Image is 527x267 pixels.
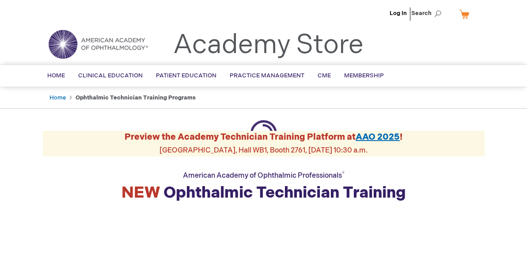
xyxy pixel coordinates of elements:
[125,132,402,142] strong: Preview the Academy Technician Training Platform at !
[183,172,345,180] span: American Academy of Ophthalmic Professionals
[411,4,445,22] span: Search
[173,29,364,61] a: Academy Store
[76,94,196,101] strong: Ophthalmic Technician Training Programs
[159,146,368,155] span: [GEOGRAPHIC_DATA], Hall WB1, Booth 2761, [DATE] 10:30 a.m.
[342,171,345,176] sup: ®
[390,10,407,17] a: Log In
[121,183,160,202] span: NEW
[344,72,384,79] span: Membership
[230,72,304,79] span: Practice Management
[121,183,406,202] strong: Ophthalmic Technician Training
[78,72,143,79] span: Clinical Education
[156,72,216,79] span: Patient Education
[356,132,400,142] a: AAO 2025
[49,94,66,101] a: Home
[47,72,65,79] span: Home
[318,72,331,79] span: CME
